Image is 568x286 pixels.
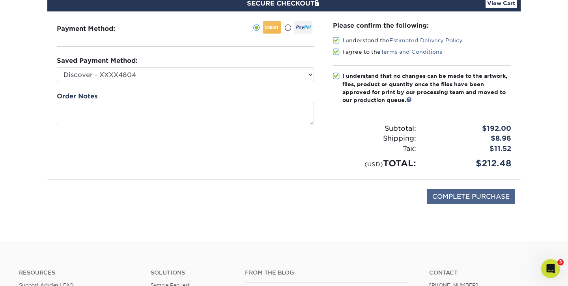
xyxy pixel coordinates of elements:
[429,269,549,276] a: Contact
[381,49,442,55] a: Terms and Conditions
[53,189,93,213] img: DigiCert Secured Site Seal
[422,134,517,144] div: $8.96
[327,124,422,134] div: Subtotal:
[364,161,383,167] small: (USD)
[57,92,97,101] label: Order Notes
[333,36,463,44] label: I understand the
[333,21,511,30] div: Please confirm the following:
[151,269,233,276] h4: Solutions
[557,259,564,265] span: 3
[57,25,135,32] h3: Payment Method:
[541,259,560,278] iframe: Intercom live chat
[342,72,511,104] div: I understand that no changes can be made to the artwork, files, product or quantity once the file...
[422,144,517,154] div: $11.52
[327,144,422,154] div: Tax:
[19,269,139,276] h4: Resources
[57,56,138,66] label: Saved Payment Method:
[245,269,408,276] h4: From the Blog
[422,157,517,170] div: $212.48
[422,124,517,134] div: $192.00
[327,157,422,170] div: TOTAL:
[327,134,422,144] div: Shipping:
[333,48,442,56] label: I agree to the
[427,189,515,204] input: COMPLETE PURCHASE
[389,37,463,43] a: Estimated Delivery Policy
